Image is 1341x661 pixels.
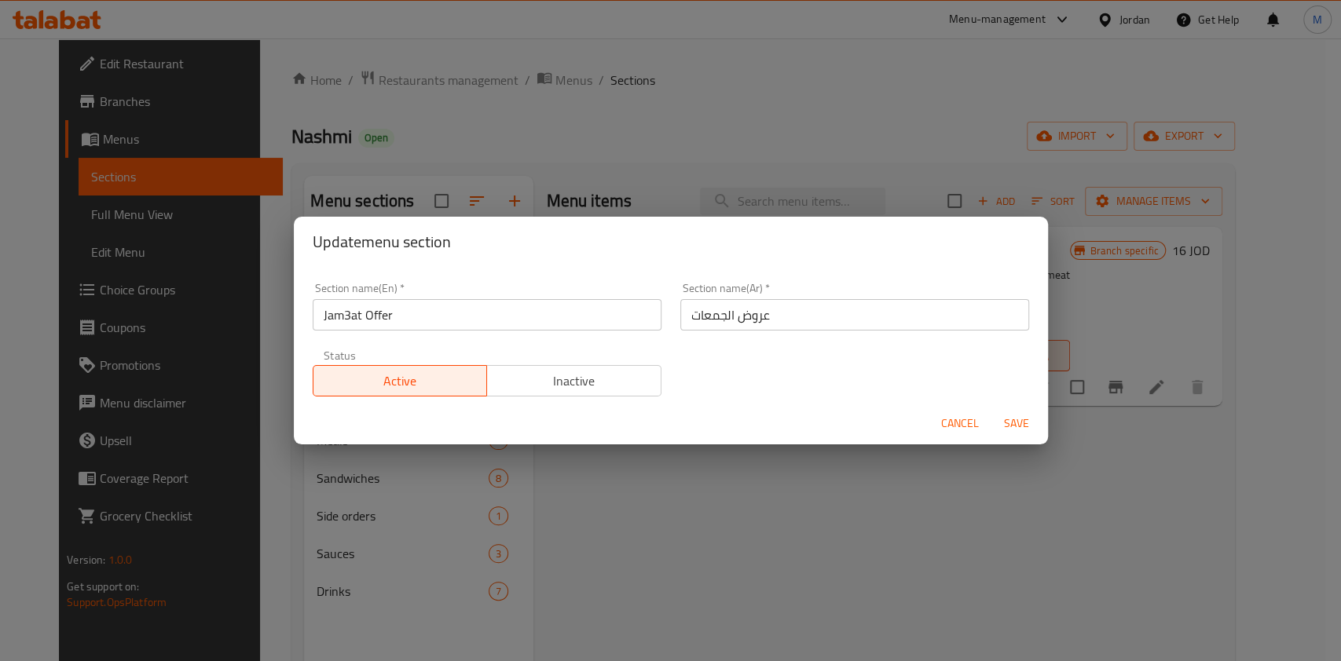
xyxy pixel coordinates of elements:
[313,365,488,396] button: Active
[493,370,655,393] span: Inactive
[998,414,1035,433] span: Save
[680,299,1029,330] input: Please enter section name(ar)
[991,409,1042,438] button: Save
[941,414,979,433] span: Cancel
[313,229,1029,254] h2: Update menu section
[313,299,661,330] input: Please enter section name(en)
[320,370,482,393] span: Active
[935,409,985,438] button: Cancel
[486,365,661,396] button: Inactive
